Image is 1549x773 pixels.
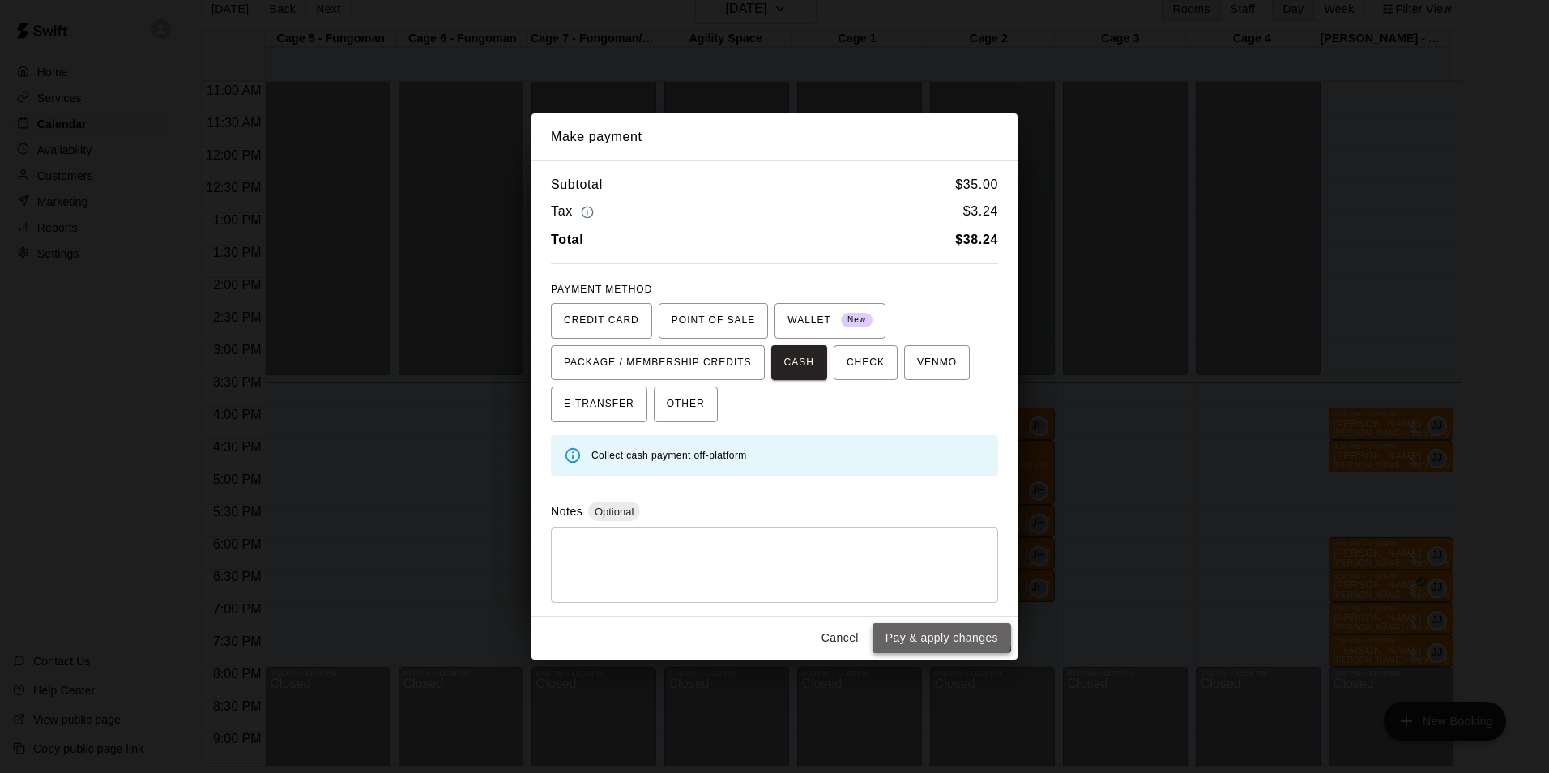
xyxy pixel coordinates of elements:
[591,450,747,461] span: Collect cash payment off-platform
[771,345,827,381] button: CASH
[564,391,634,417] span: E-TRANSFER
[564,308,639,334] span: CREDIT CARD
[531,113,1018,160] h2: Make payment
[564,350,752,376] span: PACKAGE / MEMBERSHIP CREDITS
[659,303,768,339] button: POINT OF SALE
[955,233,998,246] b: $ 38.24
[551,201,598,223] h6: Tax
[588,506,640,518] span: Optional
[551,174,603,195] h6: Subtotal
[963,201,998,223] h6: $ 3.24
[551,284,652,295] span: PAYMENT METHOD
[904,345,970,381] button: VENMO
[834,345,898,381] button: CHECK
[841,310,873,331] span: New
[551,233,583,246] b: Total
[551,505,582,518] label: Notes
[551,345,765,381] button: PACKAGE / MEMBERSHIP CREDITS
[774,303,885,339] button: WALLET New
[955,174,998,195] h6: $ 35.00
[787,308,873,334] span: WALLET
[847,350,885,376] span: CHECK
[667,391,705,417] span: OTHER
[873,623,1011,653] button: Pay & apply changes
[672,308,755,334] span: POINT OF SALE
[814,623,866,653] button: Cancel
[654,386,718,422] button: OTHER
[551,303,652,339] button: CREDIT CARD
[551,386,647,422] button: E-TRANSFER
[917,350,957,376] span: VENMO
[784,350,814,376] span: CASH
